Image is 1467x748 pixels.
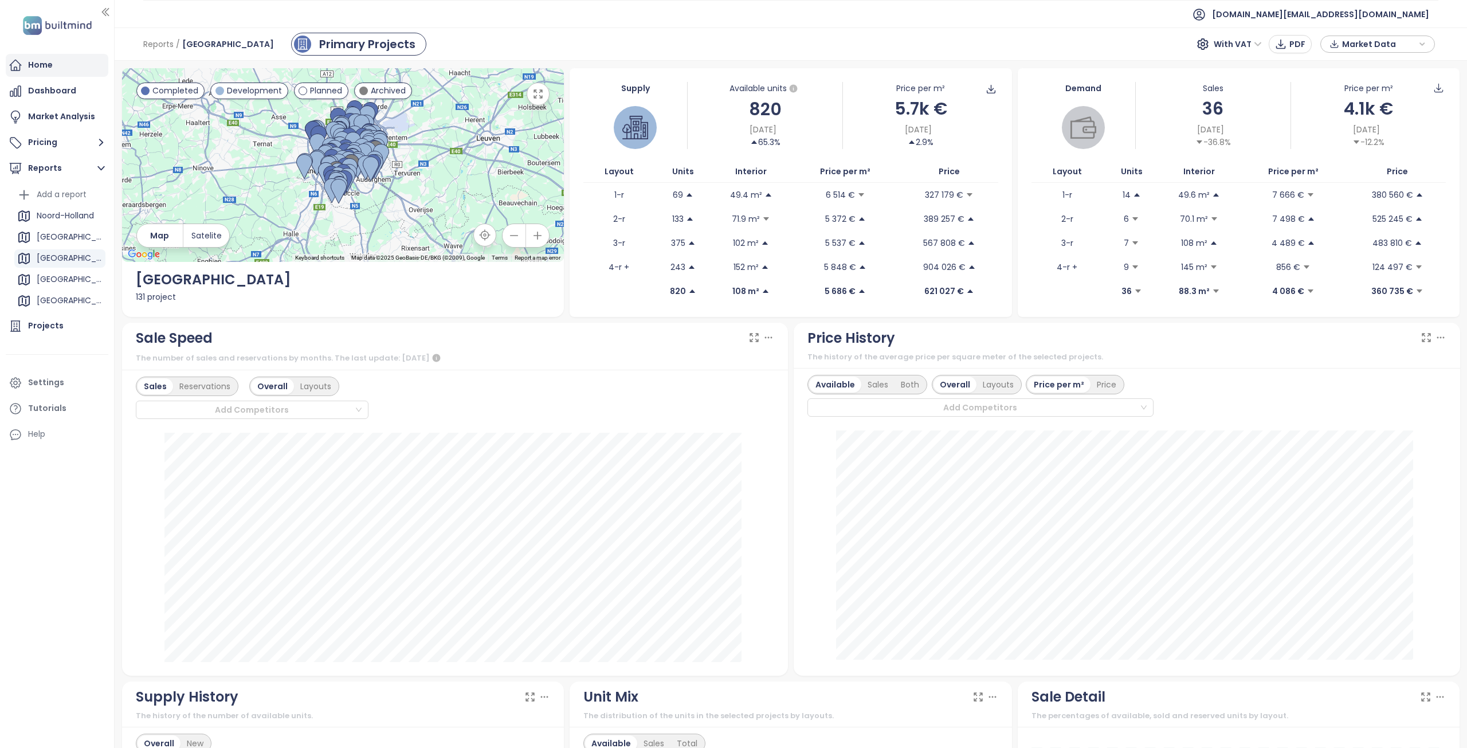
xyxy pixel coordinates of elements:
[908,138,916,146] span: caret-up
[762,215,770,223] span: caret-down
[1031,207,1103,231] td: 2-r
[1372,189,1413,201] p: 380 560 €
[1121,285,1132,297] p: 36
[227,84,282,97] span: Development
[138,378,173,394] div: Sales
[14,249,105,268] div: [GEOGRAPHIC_DATA]
[1212,1,1429,28] span: [DOMAIN_NAME][EMAIL_ADDRESS][DOMAIN_NAME]
[1307,239,1315,247] span: caret-up
[14,292,105,310] div: [GEOGRAPHIC_DATA]
[790,160,900,183] th: Price per m²
[137,224,183,247] button: Map
[967,215,975,223] span: caret-up
[1372,237,1412,249] p: 483 810 €
[1197,123,1224,136] span: [DATE]
[136,686,238,708] div: Supply History
[1136,82,1291,95] div: Sales
[807,351,1446,363] div: The history of the average price per square meter of the selected projects.
[136,351,775,365] div: The number of sales and reservations by months. The last update: [DATE]
[967,239,975,247] span: caret-up
[933,377,976,393] div: Overall
[37,230,103,244] div: [GEOGRAPHIC_DATA]
[1210,263,1218,271] span: caret-down
[764,191,772,199] span: caret-up
[1269,35,1312,53] button: PDF
[1327,36,1429,53] div: button
[1136,95,1291,122] div: 36
[923,237,965,249] p: 567 808 €
[37,251,103,265] div: [GEOGRAPHIC_DATA]
[583,183,654,207] td: 1-r
[732,285,759,297] p: 108 m²
[28,84,76,98] div: Dashboard
[1307,215,1315,223] span: caret-up
[1415,191,1423,199] span: caret-up
[673,189,683,201] p: 69
[1212,287,1220,295] span: caret-down
[688,263,696,271] span: caret-up
[761,239,769,247] span: caret-up
[925,189,963,201] p: 327 179 €
[14,228,105,246] div: [GEOGRAPHIC_DATA]
[1031,183,1103,207] td: 1-r
[319,36,415,53] div: Primary Projects
[583,710,998,722] div: The distribution of the units in the selected projects by layouts.
[901,160,998,183] th: Price
[807,327,895,349] div: Price History
[672,213,684,225] p: 133
[858,263,866,271] span: caret-up
[1195,136,1231,148] div: -36.8%
[28,58,53,72] div: Home
[924,285,964,297] p: 621 027 €
[1372,213,1413,225] p: 525 245 €
[14,271,105,289] div: [GEOGRAPHIC_DATA]
[28,401,66,416] div: Tutorials
[1289,38,1305,50] span: PDF
[583,160,654,183] th: Layout
[583,255,654,279] td: 4-r +
[688,82,842,96] div: Available units
[6,423,108,446] div: Help
[251,378,294,394] div: Overall
[1212,191,1220,199] span: caret-up
[1091,377,1123,393] div: Price
[1031,160,1103,183] th: Layout
[1181,261,1207,273] p: 145 m²
[1031,231,1103,255] td: 3-r
[14,207,105,225] div: Noord-Holland
[1210,215,1218,223] span: caret-down
[1031,255,1103,279] td: 4-r +
[622,115,648,140] img: house
[182,34,274,54] span: [GEOGRAPHIC_DATA]
[1123,189,1131,201] p: 14
[670,261,685,273] p: 243
[1214,36,1262,53] span: With VAT
[294,378,338,394] div: Layouts
[1027,377,1091,393] div: Price per m²
[924,213,964,225] p: 389 257 €
[515,254,560,261] a: Report a map error
[28,375,64,390] div: Settings
[1210,239,1218,247] span: caret-up
[1276,261,1300,273] p: 856 €
[1371,285,1413,297] p: 360 735 €
[895,377,925,393] div: Both
[966,191,974,199] span: caret-down
[671,237,685,249] p: 375
[685,191,693,199] span: caret-up
[6,80,108,103] a: Dashboard
[1344,82,1393,95] div: Price per m²
[143,34,174,54] span: Reports
[1070,115,1096,140] img: wallet
[1272,213,1305,225] p: 7 498 €
[712,160,790,183] th: Interior
[295,254,344,262] button: Keyboard shortcuts
[28,109,95,124] div: Market Analysis
[6,105,108,128] a: Market Analysis
[857,191,865,199] span: caret-down
[1272,237,1305,249] p: 4 489 €
[37,293,103,308] div: [GEOGRAPHIC_DATA]
[732,213,760,225] p: 71.9 m²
